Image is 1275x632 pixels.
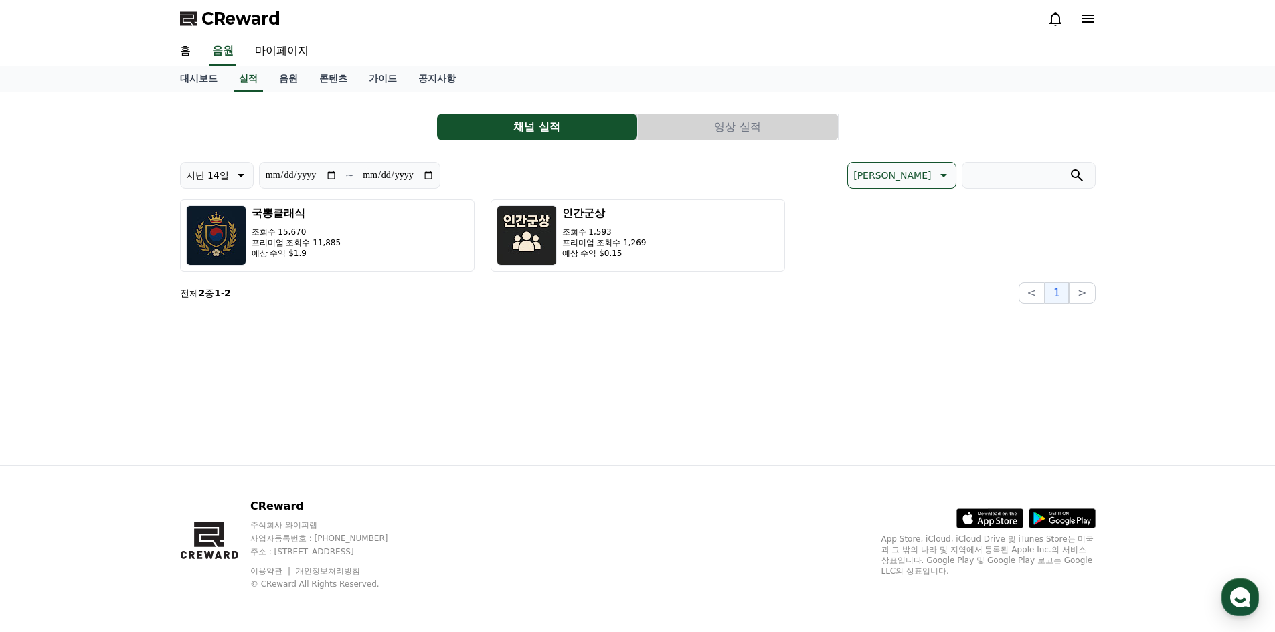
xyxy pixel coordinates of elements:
p: 예상 수익 $1.9 [252,248,341,259]
p: 지난 14일 [186,166,229,185]
a: 영상 실적 [638,114,839,140]
strong: 2 [224,288,231,298]
a: 실적 [234,66,263,92]
button: 지난 14일 [180,162,254,189]
a: 공지사항 [408,66,466,92]
button: 인간군상 조회수 1,593 프리미엄 조회수 1,269 예상 수익 $0.15 [491,199,785,272]
p: 주식회사 와이피랩 [250,520,414,530]
button: [PERSON_NAME] [847,162,956,189]
p: 예상 수익 $0.15 [562,248,647,259]
span: CReward [201,8,280,29]
img: 국뽕클래식 [186,205,246,266]
strong: 1 [214,288,221,298]
a: CReward [180,8,280,29]
p: ~ [345,167,354,183]
p: CReward [250,498,414,514]
a: 홈 [169,37,201,66]
button: < [1019,282,1045,304]
p: © CReward All Rights Reserved. [250,578,414,589]
h3: 인간군상 [562,205,647,221]
p: App Store, iCloud, iCloud Drive 및 iTunes Store는 미국과 그 밖의 나라 및 지역에서 등록된 Apple Inc.의 서비스 상표입니다. Goo... [881,534,1096,576]
img: 인간군상 [497,205,557,266]
button: 1 [1045,282,1069,304]
a: 음원 [209,37,236,66]
a: 채널 실적 [437,114,638,140]
p: 프리미엄 조회수 11,885 [252,237,341,248]
p: [PERSON_NAME] [853,166,931,185]
a: 음원 [268,66,309,92]
a: 마이페이지 [244,37,319,66]
p: 전체 중 - [180,286,231,300]
button: 국뽕클래식 조회수 15,670 프리미엄 조회수 11,885 예상 수익 $1.9 [180,199,475,272]
a: 가이드 [358,66,408,92]
button: > [1069,282,1095,304]
a: 이용약관 [250,566,292,576]
button: 채널 실적 [437,114,637,140]
a: 개인정보처리방침 [296,566,360,576]
p: 프리미엄 조회수 1,269 [562,237,647,248]
a: 대시보드 [169,66,228,92]
a: 콘텐츠 [309,66,358,92]
p: 주소 : [STREET_ADDRESS] [250,546,414,557]
button: 영상 실적 [638,114,838,140]
p: 조회수 1,593 [562,227,647,237]
strong: 2 [199,288,205,298]
p: 사업자등록번호 : [PHONE_NUMBER] [250,533,414,544]
h3: 국뽕클래식 [252,205,341,221]
p: 조회수 15,670 [252,227,341,237]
